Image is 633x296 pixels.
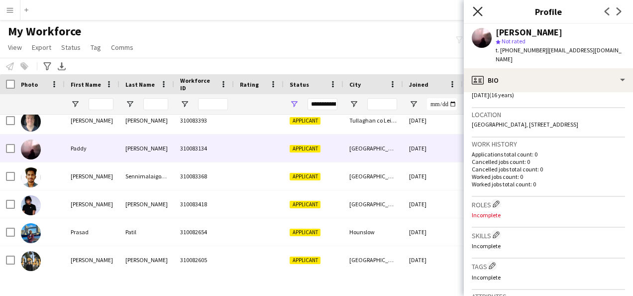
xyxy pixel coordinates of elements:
div: [DATE] [403,107,463,134]
h3: Location [472,110,625,119]
p: Incomplete [472,211,625,219]
div: [PERSON_NAME] [119,190,174,218]
div: Paddy [65,135,119,162]
span: Not rated [502,37,526,45]
p: Worked jobs count: 0 [472,173,625,180]
span: Export [32,43,51,52]
p: Cancelled jobs total count: 0 [472,165,625,173]
div: [DATE] [403,218,463,246]
div: [PERSON_NAME] [65,107,119,134]
div: Prasad [65,218,119,246]
span: [GEOGRAPHIC_DATA], [STREET_ADDRESS] [472,121,578,128]
input: Joined Filter Input [427,98,457,110]
div: [PERSON_NAME] [65,190,119,218]
h3: Profile [464,5,633,18]
div: [GEOGRAPHIC_DATA] [343,162,403,190]
input: Workforce ID Filter Input [198,98,228,110]
div: Patil [119,218,174,246]
div: [PERSON_NAME] [496,28,562,37]
span: Applicant [290,145,320,152]
span: Applicant [290,257,320,264]
a: Tag [87,41,105,54]
div: [GEOGRAPHIC_DATA] [343,246,403,274]
span: Last Name [125,81,155,88]
div: [GEOGRAPHIC_DATA] [343,190,403,218]
span: Photo [21,81,38,88]
div: [DATE] [403,246,463,274]
h3: Skills [472,230,625,240]
div: [PERSON_NAME] [65,246,119,274]
img: peter anthony [21,195,41,215]
div: [PERSON_NAME] [119,135,174,162]
button: Open Filter Menu [180,100,189,109]
button: Open Filter Menu [290,100,299,109]
button: Open Filter Menu [125,100,134,109]
div: Bio [464,68,633,92]
button: Open Filter Menu [409,100,418,109]
div: [PERSON_NAME] [119,107,174,134]
p: Incomplete [472,274,625,281]
span: [DATE] (16 years) [472,91,514,99]
input: Last Name Filter Input [143,98,168,110]
span: My Workforce [8,24,81,39]
h3: Tags [472,261,625,271]
span: Status [290,81,309,88]
img: Owen Murphy [21,112,41,132]
input: First Name Filter Input [89,98,113,110]
span: Tag [91,43,101,52]
span: Status [61,43,81,52]
span: Rating [240,81,259,88]
div: 310082654 [174,218,234,246]
p: Worked jobs total count: 0 [472,180,625,188]
a: Status [57,41,85,54]
a: Export [28,41,55,54]
div: [PERSON_NAME] [119,246,174,274]
div: Sennimalaigoundenpudur [PERSON_NAME] [119,162,174,190]
p: Cancelled jobs count: 0 [472,158,625,165]
span: City [349,81,361,88]
input: City Filter Input [367,98,397,110]
div: 310083368 [174,162,234,190]
span: Comms [111,43,133,52]
div: Tullaghan co Leitrim [343,107,403,134]
app-action-btn: Export XLSX [56,60,68,72]
app-action-btn: Advanced filters [41,60,53,72]
img: Prem Bahadur Shah [21,251,41,271]
span: Joined [409,81,428,88]
div: [DATE] [403,162,463,190]
span: First Name [71,81,101,88]
h3: Work history [472,140,625,148]
img: Paddy Barrett [21,140,41,159]
span: t. [PHONE_NUMBER] [496,46,547,54]
img: Pavithran Sennimalaigoundenpudur Muthusamy [21,167,41,187]
span: | [EMAIL_ADDRESS][DOMAIN_NAME] [496,46,622,63]
div: 310083134 [174,135,234,162]
span: Applicant [290,173,320,180]
div: 310083393 [174,107,234,134]
div: [PERSON_NAME] [65,162,119,190]
button: Open Filter Menu [349,100,358,109]
div: 310083418 [174,190,234,218]
p: Incomplete [472,242,625,250]
h3: Roles [472,199,625,209]
div: Hounslow [343,218,403,246]
button: Open Filter Menu [71,100,80,109]
span: View [8,43,22,52]
img: Prasad Patil [21,223,41,243]
p: Applications total count: 0 [472,150,625,158]
div: [DATE] [403,135,463,162]
span: Workforce ID [180,77,216,92]
a: Comms [107,41,137,54]
div: 310082605 [174,246,234,274]
span: Applicant [290,201,320,208]
a: View [4,41,26,54]
div: [GEOGRAPHIC_DATA] [343,135,403,162]
span: Applicant [290,117,320,125]
div: [DATE] [403,190,463,218]
span: Applicant [290,229,320,236]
